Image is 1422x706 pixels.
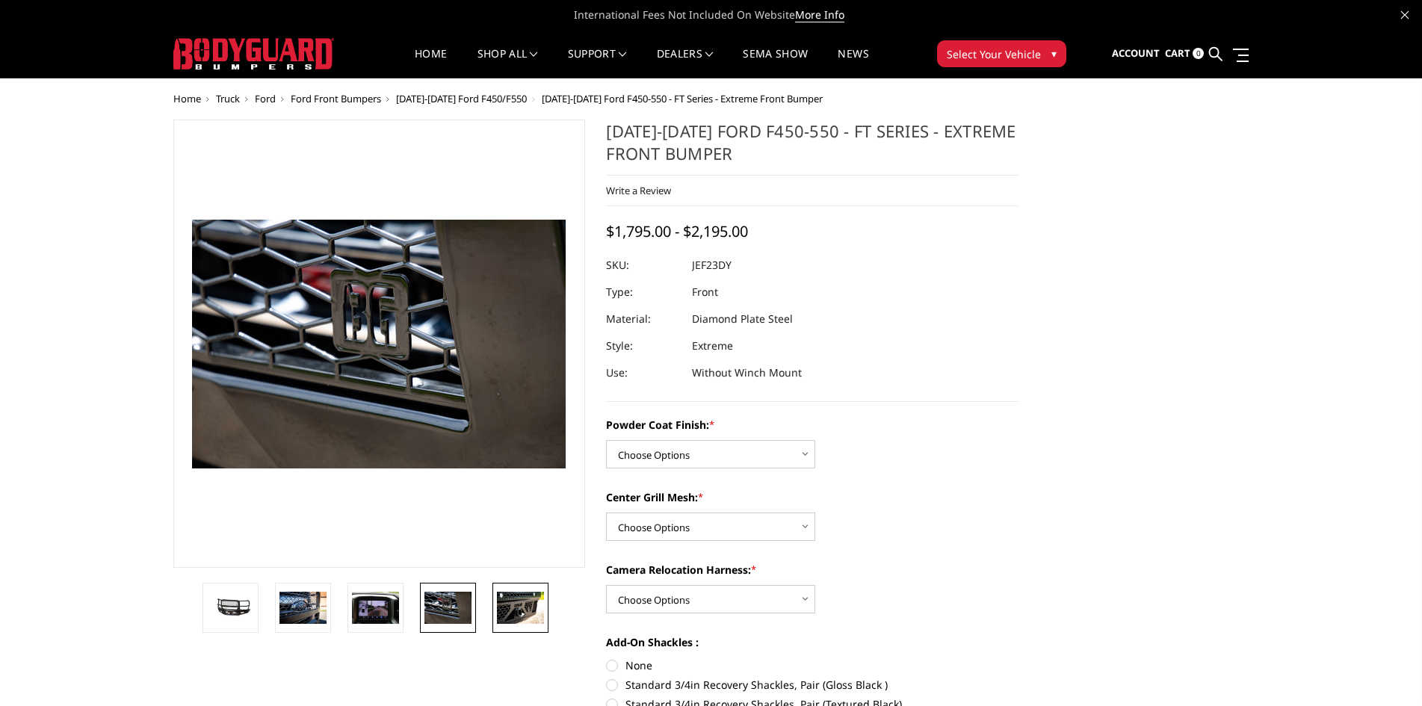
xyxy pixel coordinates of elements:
a: Home [173,92,201,105]
label: None [606,657,1018,673]
span: [DATE]-[DATE] Ford F450-550 - FT Series - Extreme Front Bumper [542,92,823,105]
span: Account [1112,46,1160,60]
a: Ford [255,92,276,105]
dd: Diamond Plate Steel [692,306,793,332]
button: Select Your Vehicle [937,40,1066,67]
dt: Material: [606,306,681,332]
a: News [838,49,868,78]
img: 2023-2025 Ford F450-550 - FT Series - Extreme Front Bumper [424,592,472,623]
span: $1,795.00 - $2,195.00 [606,221,748,241]
dt: Type: [606,279,681,306]
span: ▾ [1051,46,1057,61]
a: Account [1112,34,1160,74]
a: Support [568,49,627,78]
label: Camera Relocation Harness: [606,562,1018,578]
dd: Extreme [692,332,733,359]
a: [DATE]-[DATE] Ford F450/F550 [396,92,527,105]
img: 2023-2025 Ford F450-550 - FT Series - Extreme Front Bumper [207,597,254,619]
label: Add-On Shackles : [606,634,1018,650]
label: Center Grill Mesh: [606,489,1018,505]
a: shop all [477,49,538,78]
img: 2023-2025 Ford F450-550 - FT Series - Extreme Front Bumper [279,592,327,623]
span: Cart [1165,46,1190,60]
a: Ford Front Bumpers [291,92,381,105]
span: 0 [1193,48,1204,59]
a: Home [415,49,447,78]
dd: Front [692,279,718,306]
a: 2023-2025 Ford F450-550 - FT Series - Extreme Front Bumper [173,120,586,568]
a: Truck [216,92,240,105]
dt: SKU: [606,252,681,279]
img: 2023-2025 Ford F450-550 - FT Series - Extreme Front Bumper [497,592,544,623]
dt: Use: [606,359,681,386]
img: BODYGUARD BUMPERS [173,38,334,69]
dd: Without Winch Mount [692,359,802,386]
a: More Info [795,7,844,22]
dt: Style: [606,332,681,359]
h1: [DATE]-[DATE] Ford F450-550 - FT Series - Extreme Front Bumper [606,120,1018,176]
a: SEMA Show [743,49,808,78]
dd: JEF23DY [692,252,732,279]
a: Write a Review [606,184,671,197]
a: Dealers [657,49,714,78]
a: Cart 0 [1165,34,1204,74]
img: Clear View Camera: Relocate your front camera and keep the functionality completely. [352,592,399,623]
span: Select Your Vehicle [947,46,1041,62]
label: Standard 3/4in Recovery Shackles, Pair (Gloss Black ) [606,677,1018,693]
label: Powder Coat Finish: [606,417,1018,433]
